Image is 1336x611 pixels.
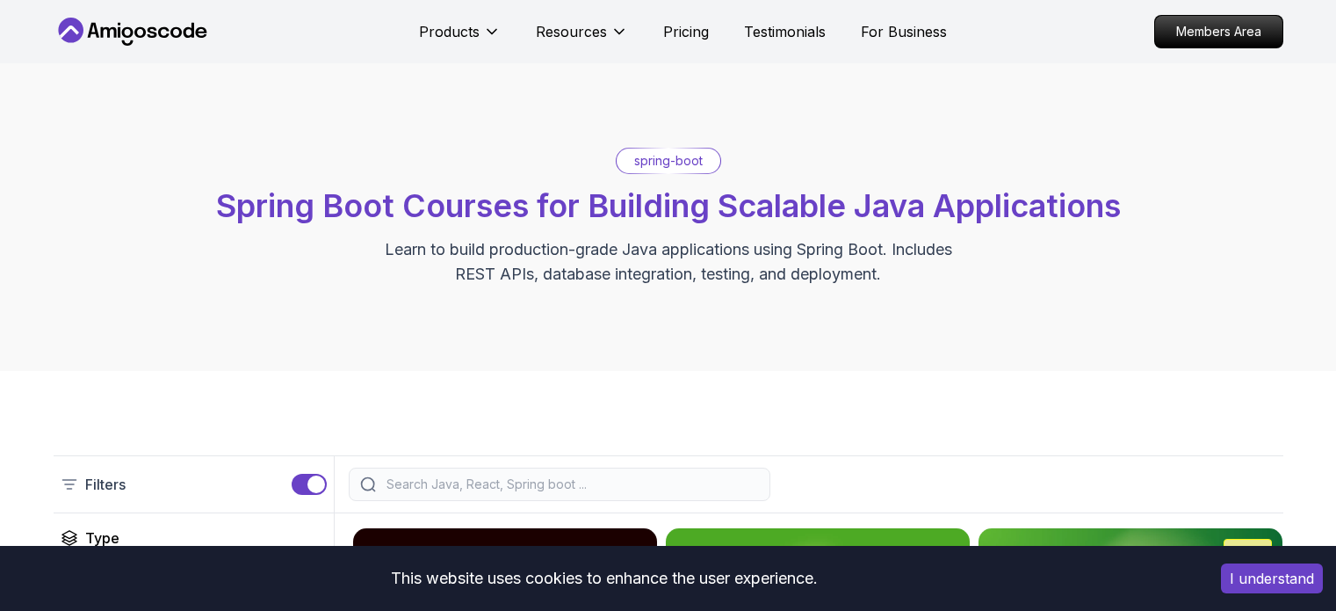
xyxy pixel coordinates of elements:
a: Testimonials [744,21,826,42]
p: Filters [85,474,126,495]
p: Members Area [1155,16,1282,47]
p: Resources [536,21,607,42]
button: Products [419,21,501,56]
button: Accept cookies [1221,564,1323,593]
a: Members Area [1154,15,1283,48]
a: Pricing [663,21,709,42]
p: spring-boot [634,152,703,170]
input: Search Java, React, Spring boot ... [383,476,759,493]
span: Spring Boot Courses for Building Scalable Java Applications [216,186,1121,225]
button: Resources [536,21,628,56]
p: Products [419,21,480,42]
p: Learn to build production-grade Java applications using Spring Boot. Includes REST APIs, database... [373,237,964,287]
h2: Type [85,527,119,549]
div: This website uses cookies to enhance the user experience. [13,559,1195,598]
a: For Business [861,21,947,42]
p: NEW [1233,543,1262,561]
